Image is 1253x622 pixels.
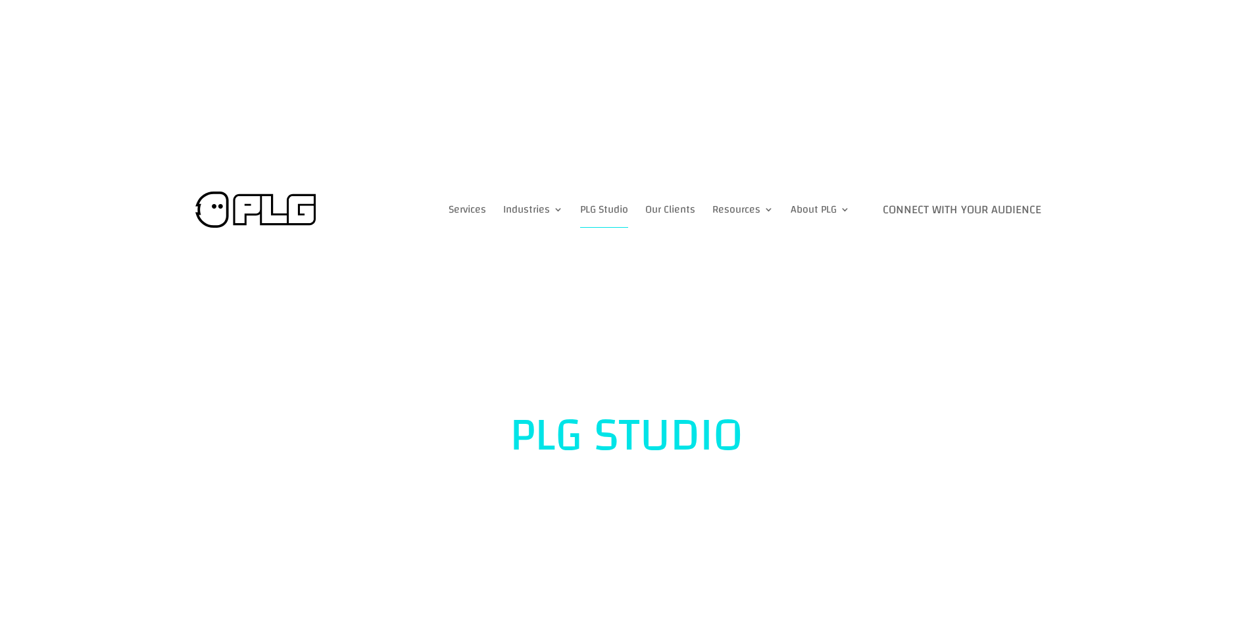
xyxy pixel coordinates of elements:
a: Resources [712,192,774,228]
a: About PLG [791,192,850,228]
a: Services [449,192,486,228]
p: Attract and Resonate with new audience alongside Dubai’s Leading Content Production Nexus. [195,481,1058,498]
a: Our Clients [645,192,695,228]
a: Industries [503,192,563,228]
strong: PLG STUDIO [510,392,743,479]
a: Connect with Your Audience [867,192,1057,228]
h1: UNLEASH CREATIVE POWER AT [195,355,1058,481]
a: PLG Studio [580,192,628,228]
